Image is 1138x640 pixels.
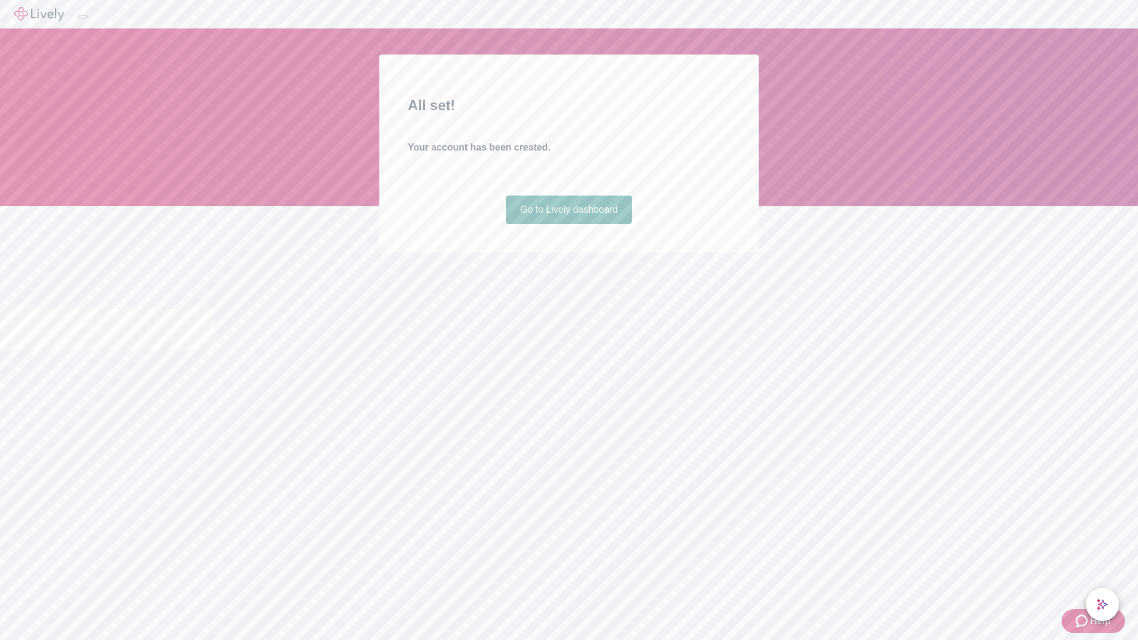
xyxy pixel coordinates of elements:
[408,140,730,155] h4: Your account has been created.
[14,7,64,21] img: Lively
[408,95,730,116] h2: All set!
[1097,599,1108,610] svg: Lively AI Assistant
[1086,588,1119,621] button: chat
[506,196,632,224] a: Go to Lively dashboard
[78,15,88,18] button: Log out
[1090,614,1111,628] span: Help
[1062,609,1125,633] button: Zendesk support iconHelp
[1076,614,1090,628] svg: Zendesk support icon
